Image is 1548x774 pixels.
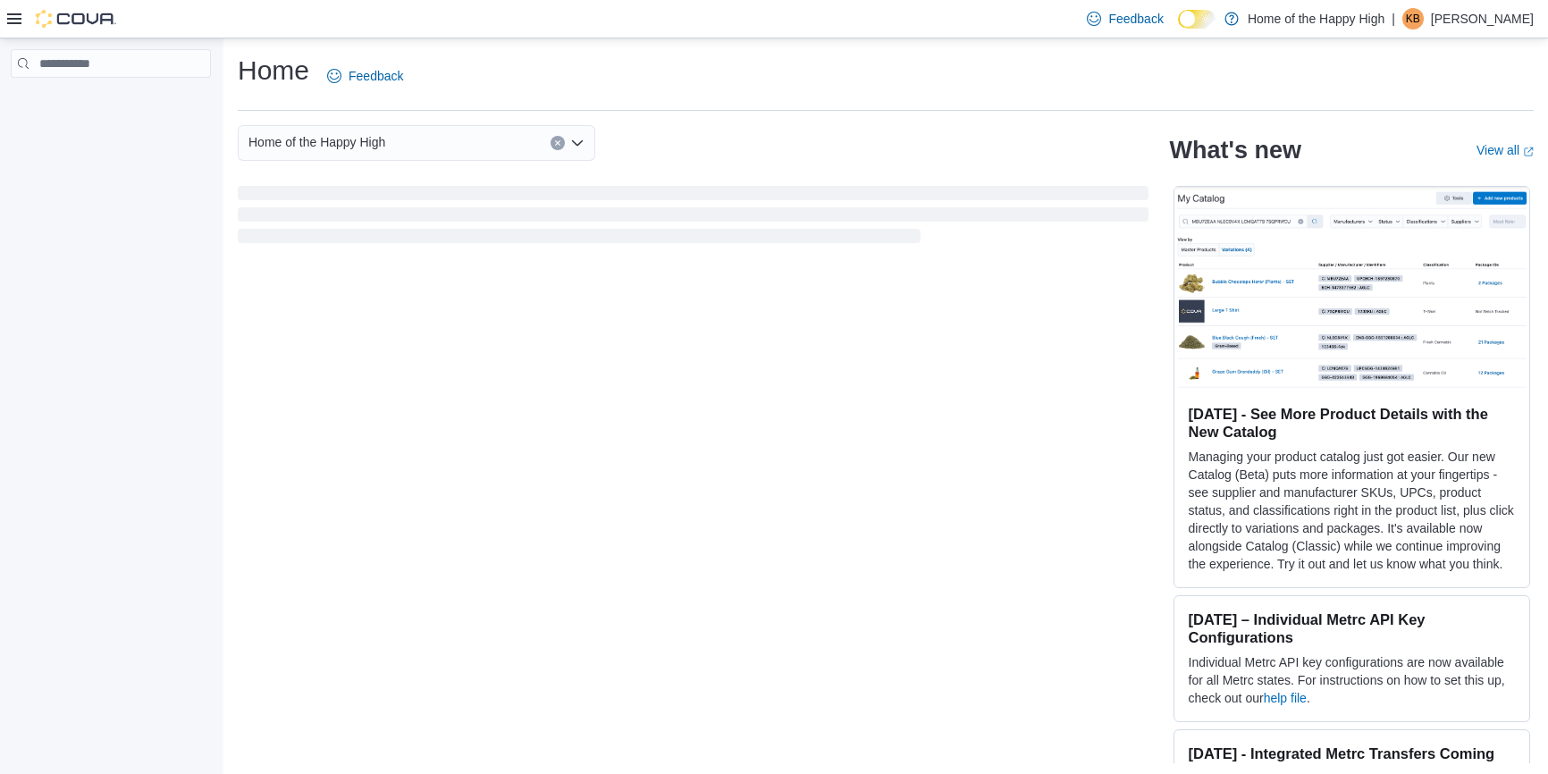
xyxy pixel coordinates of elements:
span: Dark Mode [1178,29,1179,29]
h3: [DATE] - See More Product Details with the New Catalog [1189,405,1515,441]
a: View allExternal link [1476,143,1534,157]
p: Home of the Happy High [1248,8,1384,29]
p: | [1392,8,1395,29]
span: Home of the Happy High [248,131,385,153]
input: Dark Mode [1178,10,1216,29]
nav: Complex example [11,81,211,124]
span: KB [1406,8,1420,29]
svg: External link [1523,147,1534,157]
p: Individual Metrc API key configurations are now available for all Metrc states. For instructions ... [1189,653,1515,707]
div: Katelynd Bartelen [1402,8,1424,29]
a: Feedback [320,58,410,94]
span: Feedback [1108,10,1163,28]
a: Feedback [1080,1,1170,37]
img: Cova [36,10,116,28]
button: Clear input [551,136,565,150]
h1: Home [238,53,309,88]
button: Open list of options [570,136,585,150]
p: [PERSON_NAME] [1431,8,1534,29]
h2: What's new [1170,136,1301,164]
h3: [DATE] – Individual Metrc API Key Configurations [1189,610,1515,646]
p: Managing your product catalog just got easier. Our new Catalog (Beta) puts more information at yo... [1189,448,1515,573]
a: help file [1264,691,1307,705]
span: Feedback [349,67,403,85]
span: Loading [238,189,1148,247]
